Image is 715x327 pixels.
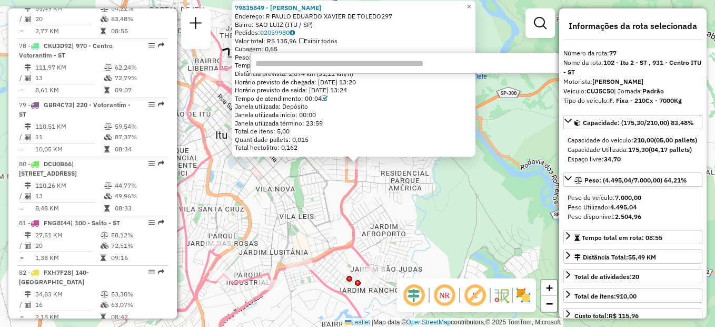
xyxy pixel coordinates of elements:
[114,191,164,201] td: 49,96%
[462,283,488,308] span: Exibir rótulo
[19,85,24,95] td: =
[19,191,24,201] td: /
[563,189,702,226] div: Peso: (4.495,04/7.000,00) 64,21%
[185,13,206,36] a: Nova sessão e pesquisa
[615,194,641,201] strong: 7.000,00
[104,146,110,152] i: Tempo total em rota
[148,269,155,275] em: Opções
[406,319,451,326] a: OpenStreetMap
[35,85,104,95] td: 8,61 KM
[546,297,553,310] span: −
[114,62,164,73] td: 62,24%
[19,101,131,118] span: | 220 - Votorantim - ST
[19,73,24,83] td: /
[584,176,687,184] span: Peso: (4.495,04/7.000,00) 64,21%
[148,42,155,49] em: Opções
[19,101,131,118] span: 79 -
[604,155,621,163] strong: 34,70
[104,193,112,199] i: % de utilização da cubagem
[19,42,113,59] span: | 970 - Centro Votorantim - ST
[563,58,702,77] div: Nome da rota:
[104,123,112,130] i: % de utilização do peso
[25,5,31,12] i: Distância Total
[563,230,702,244] a: Tempo total em rota: 08:55
[158,269,164,275] em: Rota exportada
[104,205,110,211] i: Tempo total em rota
[616,292,637,300] strong: 910,00
[19,219,120,227] span: 81 -
[235,127,472,136] div: Total de itens: 5,00
[615,213,641,220] strong: 2.504,96
[35,73,104,83] td: 13
[568,212,698,222] div: Peso disponível:
[35,144,104,155] td: 10,05 KM
[148,219,155,226] em: Opções
[35,253,100,263] td: 1,38 KM
[563,86,702,96] div: Veículo:
[35,121,104,132] td: 110,51 KM
[158,219,164,226] em: Rota exportada
[463,1,475,13] a: Close popup
[101,255,106,261] i: Tempo total em rota
[101,291,108,297] i: % de utilização do peso
[19,160,77,177] span: | [STREET_ADDRESS]
[235,61,472,70] div: Tempo dirigindo: 00:04
[44,101,72,109] span: GBR4C73
[101,28,106,34] i: Tempo total em rota
[148,101,155,108] em: Opções
[35,26,100,36] td: 2,77 KM
[19,132,24,142] td: /
[111,241,164,251] td: 72,51%
[299,37,337,45] span: Exibir todos
[642,87,664,95] strong: Padrão
[235,4,321,12] strong: 79835849 - [PERSON_NAME]
[610,203,637,211] strong: 4.495,04
[148,160,155,167] em: Opções
[541,296,557,312] a: Zoom out
[111,253,164,263] td: 09:16
[628,146,649,153] strong: 175,30
[628,253,656,261] span: 55,49 KM
[104,134,112,140] i: % de utilização da cubagem
[44,268,71,276] span: FXH7F28
[104,182,112,189] i: % de utilização do peso
[104,75,112,81] i: % de utilização da cubagem
[111,230,164,241] td: 58,12%
[372,319,373,326] span: |
[101,16,108,22] i: % de utilização da cubagem
[654,136,697,144] strong: (05,00 pallets)
[583,119,694,127] span: Capacidade: (175,30/210,00) 83,48%
[466,2,471,11] span: ×
[19,14,24,24] td: /
[574,253,656,262] div: Distância Total:
[493,287,510,304] img: Fluxo de ruas
[101,5,108,12] i: % de utilização do peso
[25,232,31,238] i: Distância Total
[568,136,698,145] div: Capacidade do veículo:
[25,291,31,297] i: Distância Total
[609,312,639,320] strong: R$ 115,96
[632,273,639,281] strong: 20
[158,160,164,167] em: Rota exportada
[563,172,702,187] a: Peso: (4.495,04/7.000,00) 64,21%
[515,287,532,304] img: Exibir/Ocultar setores
[592,78,643,85] strong: [PERSON_NAME]
[609,97,682,104] strong: F. Fixa - 210Cx - 7000Kg
[235,119,472,128] div: Janela utilizada término: 23:59
[114,121,164,132] td: 59,54%
[235,70,472,78] div: Distância prevista: 2,074 km (31,11 km/h)
[158,101,164,108] em: Rota exportada
[235,86,472,94] div: Horário previsto de saída: [DATE] 13:24
[25,243,31,249] i: Total de Atividades
[235,28,472,37] div: Pedidos:
[71,219,120,227] span: | 100 - Salto - ST
[104,87,110,93] i: Tempo total em rota
[432,283,457,308] span: Ocultar NR
[19,300,24,310] td: /
[35,230,100,241] td: 27,51 KM
[111,3,164,14] td: 64,21%
[35,312,100,322] td: 2,18 KM
[290,30,295,36] i: Observações
[35,191,104,201] td: 13
[563,96,702,105] div: Tipo do veículo:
